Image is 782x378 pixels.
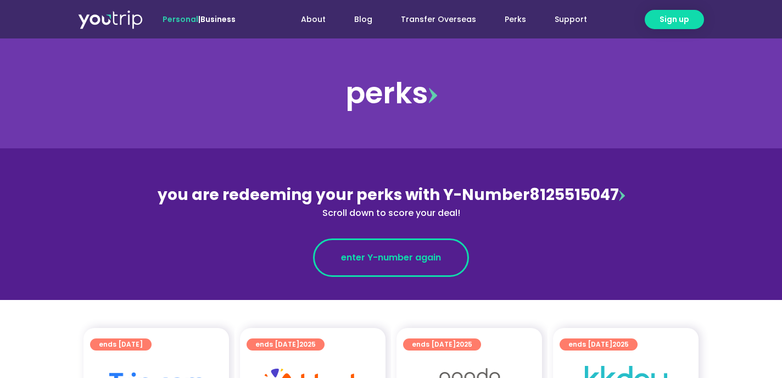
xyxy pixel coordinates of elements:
span: you are redeeming your perks with Y-Number [158,184,529,205]
span: ends [DATE] [568,338,629,351]
div: Scroll down to score your deal! [153,207,629,220]
a: Blog [340,9,387,30]
span: ends [DATE] [99,338,143,351]
a: About [287,9,340,30]
nav: Menu [265,9,601,30]
span: Sign up [660,14,689,25]
a: Support [540,9,601,30]
span: ends [DATE] [255,338,316,351]
a: Transfer Overseas [387,9,490,30]
a: ends [DATE]2025 [560,338,638,351]
span: enter Y-number again [341,251,441,264]
a: Perks [490,9,540,30]
a: ends [DATE]2025 [403,338,481,351]
a: enter Y-number again [313,238,469,277]
span: 2025 [456,340,472,349]
span: 2025 [299,340,316,349]
a: ends [DATE] [90,338,152,351]
span: | [163,14,236,25]
div: 8125515047 [153,184,629,220]
span: Personal [163,14,198,25]
span: ends [DATE] [412,338,472,351]
a: ends [DATE]2025 [247,338,325,351]
span: 2025 [612,340,629,349]
a: Business [200,14,236,25]
a: Sign up [645,10,704,29]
